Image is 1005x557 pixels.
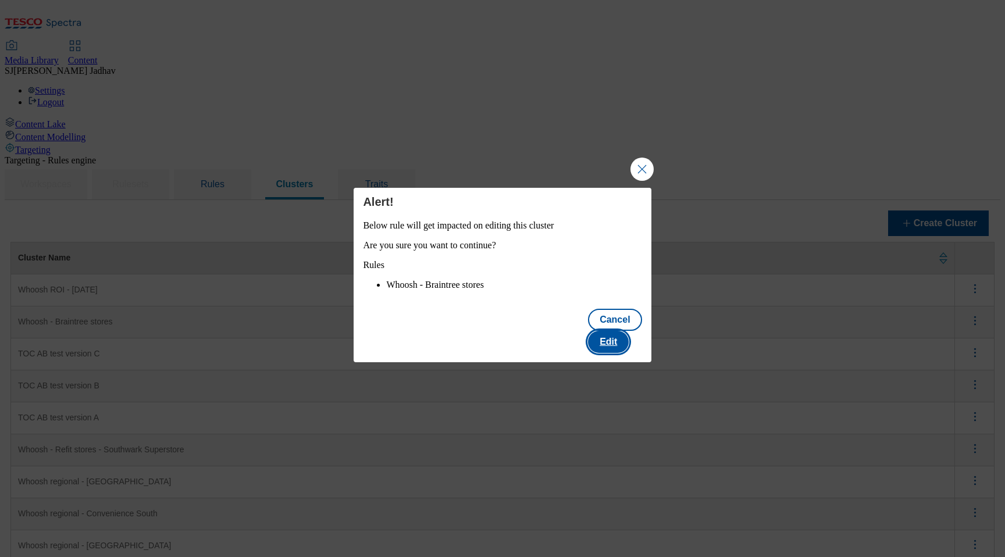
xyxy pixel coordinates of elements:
li: Whoosh - Braintree stores [386,280,642,290]
button: Close Modal [630,158,654,181]
button: Cancel [588,309,642,331]
p: Below rule will get impacted on editing this cluster [363,220,642,231]
button: Edit [588,331,629,353]
h4: Alert! [363,195,642,209]
div: Modal [354,188,651,362]
p: Rules [363,260,642,270]
p: Are you sure you want to continue? [363,240,642,251]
